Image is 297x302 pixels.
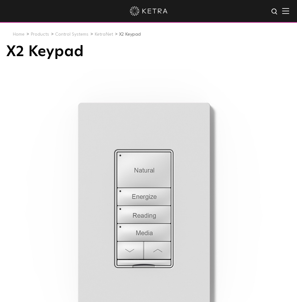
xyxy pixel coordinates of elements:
[13,32,25,37] a: Home
[94,32,113,37] a: KetraNet
[282,8,289,14] img: Hamburger%20Nav.svg
[31,32,49,37] a: Products
[55,32,89,37] a: Control Systems
[130,6,168,16] img: ketra-logo-2019-white
[6,44,291,60] h1: X2 Keypad
[119,32,141,37] a: X2 Keypad
[271,8,279,16] img: search icon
